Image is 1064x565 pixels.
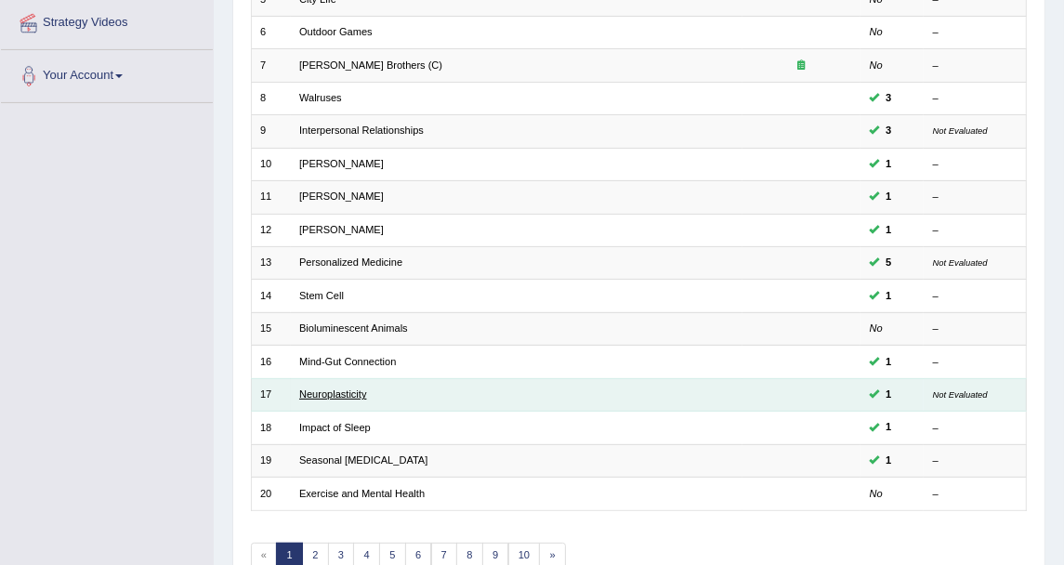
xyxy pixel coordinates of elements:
[299,125,424,136] a: Interpersonal Relationships
[299,454,427,466] a: Seasonal [MEDICAL_DATA]
[299,488,425,499] a: Exercise and Mental Health
[299,256,402,268] a: Personalized Medicine
[880,288,898,305] span: You can still take this question
[870,26,883,37] em: No
[870,59,883,71] em: No
[251,412,291,444] td: 18
[880,222,898,239] span: You can still take this question
[880,354,898,371] span: You can still take this question
[251,16,291,48] td: 6
[251,115,291,148] td: 9
[880,453,898,469] span: You can still take this question
[251,214,291,246] td: 12
[251,148,291,180] td: 10
[933,289,1018,304] div: –
[251,444,291,477] td: 19
[933,487,1018,502] div: –
[251,49,291,82] td: 7
[880,419,898,436] span: You can still take this question
[880,90,898,107] span: You can still take this question
[251,247,291,280] td: 13
[880,255,898,271] span: You can still take this question
[299,422,371,433] a: Impact of Sleep
[251,378,291,411] td: 17
[299,224,384,235] a: [PERSON_NAME]
[933,25,1018,40] div: –
[933,190,1018,204] div: –
[251,82,291,114] td: 8
[299,191,384,202] a: [PERSON_NAME]
[933,355,1018,370] div: –
[299,322,408,334] a: Bioluminescent Animals
[299,92,342,103] a: Walruses
[880,156,898,173] span: You can still take this question
[933,125,988,136] small: Not Evaluated
[933,223,1018,238] div: –
[880,123,898,139] span: You can still take this question
[299,290,344,301] a: Stem Cell
[299,158,384,169] a: [PERSON_NAME]
[299,356,396,367] a: Mind-Gut Connection
[251,181,291,214] td: 11
[933,421,1018,436] div: –
[751,59,852,73] div: Exam occurring question
[933,91,1018,106] div: –
[251,346,291,378] td: 16
[880,189,898,205] span: You can still take this question
[933,257,988,268] small: Not Evaluated
[933,59,1018,73] div: –
[251,312,291,345] td: 15
[251,280,291,312] td: 14
[1,50,213,97] a: Your Account
[251,478,291,510] td: 20
[933,322,1018,336] div: –
[299,59,442,71] a: [PERSON_NAME] Brothers (C)
[933,157,1018,172] div: –
[933,453,1018,468] div: –
[870,322,883,334] em: No
[299,388,366,400] a: Neuroplasticity
[299,26,373,37] a: Outdoor Games
[870,488,883,499] em: No
[880,387,898,403] span: You can still take this question
[933,389,988,400] small: Not Evaluated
